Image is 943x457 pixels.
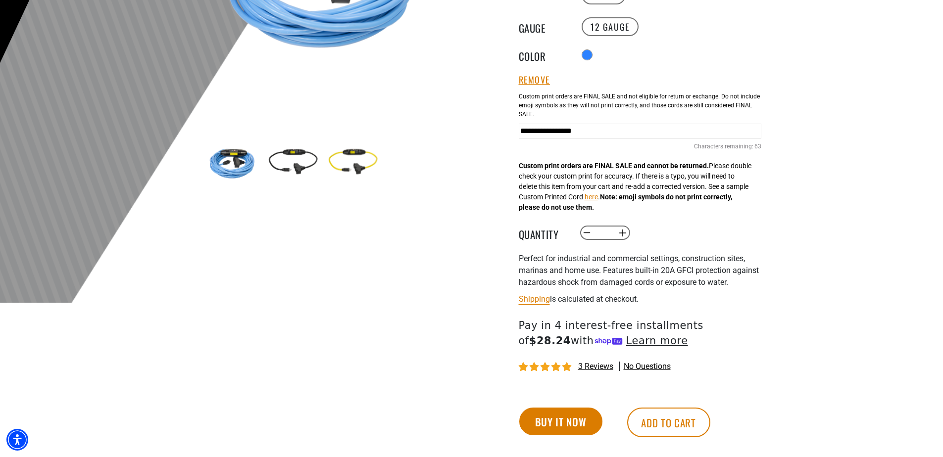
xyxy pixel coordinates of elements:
button: Add to cart [627,408,710,437]
img: black [264,134,321,191]
span: Characters remaining: [694,143,753,150]
span: No questions [624,361,671,372]
img: yellow [324,134,381,191]
span: 63 [754,142,761,151]
button: Buy it now [519,408,602,435]
img: Light Blue [204,134,261,191]
legend: Color [519,48,568,61]
span: Perfect for industrial and commercial settings, construction sites, marinas and home use. Feature... [519,254,759,287]
span: 3 reviews [578,362,613,371]
strong: Note: emoji symbols do not print correctly, please do not use them. [519,193,732,211]
label: Quantity [519,227,568,239]
div: Accessibility Menu [6,429,28,451]
input: Blue Cables [519,124,761,138]
button: Remove [519,75,550,86]
legend: Gauge [519,20,568,33]
div: is calculated at checkout. [519,292,761,306]
a: Shipping [519,294,550,304]
button: here [585,192,598,202]
label: 12 Gauge [582,17,639,36]
span: 5.00 stars [519,363,573,372]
